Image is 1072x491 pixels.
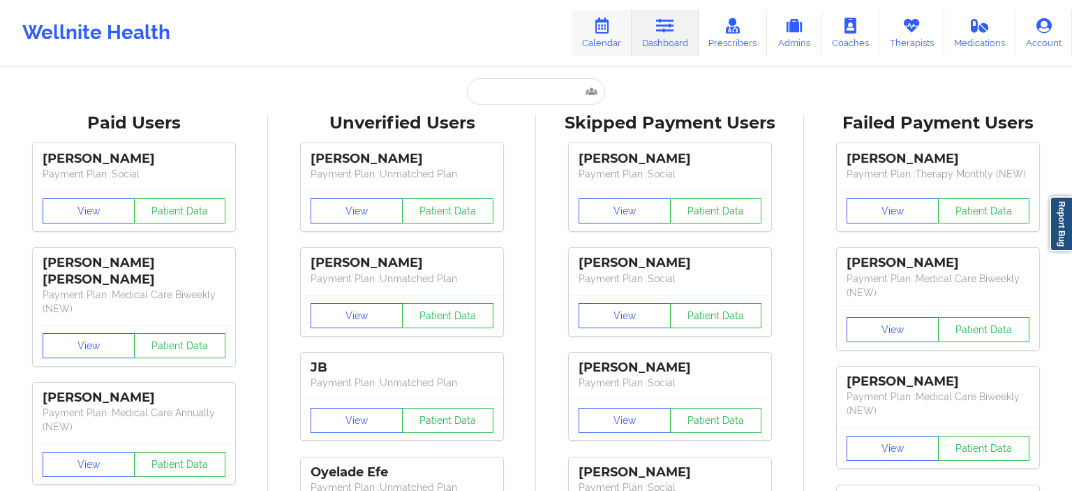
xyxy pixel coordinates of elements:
div: [PERSON_NAME] [579,464,761,481]
a: Coaches [821,10,879,56]
p: Payment Plan : Social [579,376,761,390]
div: [PERSON_NAME] [579,255,761,271]
p: Payment Plan : Unmatched Plan [311,376,493,390]
div: Skipped Payment Users [546,112,794,134]
button: Patient Data [670,408,762,433]
button: Patient Data [402,303,494,328]
div: [PERSON_NAME] [847,255,1029,271]
button: View [847,436,939,461]
button: Patient Data [670,198,762,223]
div: Unverified Users [278,112,526,134]
p: Payment Plan : Social [579,272,761,286]
div: [PERSON_NAME] [311,255,493,271]
p: Payment Plan : Social [579,167,761,181]
button: Patient Data [134,333,226,358]
button: Patient Data [402,408,494,433]
div: Failed Payment Users [814,112,1062,134]
div: [PERSON_NAME] [311,151,493,167]
p: Payment Plan : Medical Care Biweekly (NEW) [847,390,1029,418]
button: View [311,303,403,328]
p: Payment Plan : Therapy Monthly (NEW) [847,167,1029,181]
div: [PERSON_NAME] [847,374,1029,390]
a: Prescribers [699,10,768,56]
button: Patient Data [134,452,226,477]
button: View [579,408,671,433]
div: [PERSON_NAME] [847,151,1029,167]
p: Payment Plan : Unmatched Plan [311,272,493,286]
button: View [847,317,939,342]
a: Report Bug [1050,196,1072,251]
button: View [579,198,671,223]
a: Therapists [879,10,944,56]
button: Patient Data [670,303,762,328]
button: View [311,408,403,433]
button: Patient Data [402,198,494,223]
p: Payment Plan : Medical Care Biweekly (NEW) [847,272,1029,300]
button: View [579,303,671,328]
button: View [43,198,135,223]
p: Payment Plan : Social [43,167,225,181]
a: Medications [944,10,1016,56]
button: Patient Data [938,317,1030,342]
button: View [311,198,403,223]
div: JB [311,360,493,376]
button: View [847,198,939,223]
div: [PERSON_NAME] [579,360,761,376]
div: [PERSON_NAME] [PERSON_NAME] [43,255,225,287]
a: Account [1015,10,1072,56]
div: [PERSON_NAME] [43,390,225,406]
p: Payment Plan : Medical Care Annually (NEW) [43,406,225,434]
p: Payment Plan : Medical Care Biweekly (NEW) [43,288,225,316]
div: [PERSON_NAME] [43,151,225,167]
div: [PERSON_NAME] [579,151,761,167]
div: Paid Users [10,112,258,134]
button: Patient Data [938,198,1030,223]
div: Oyelade Efe [311,464,493,481]
button: Patient Data [134,198,226,223]
button: View [43,452,135,477]
a: Dashboard [632,10,699,56]
button: View [43,333,135,358]
p: Payment Plan : Unmatched Plan [311,167,493,181]
button: Patient Data [938,436,1030,461]
a: Admins [767,10,821,56]
a: Calendar [572,10,632,56]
